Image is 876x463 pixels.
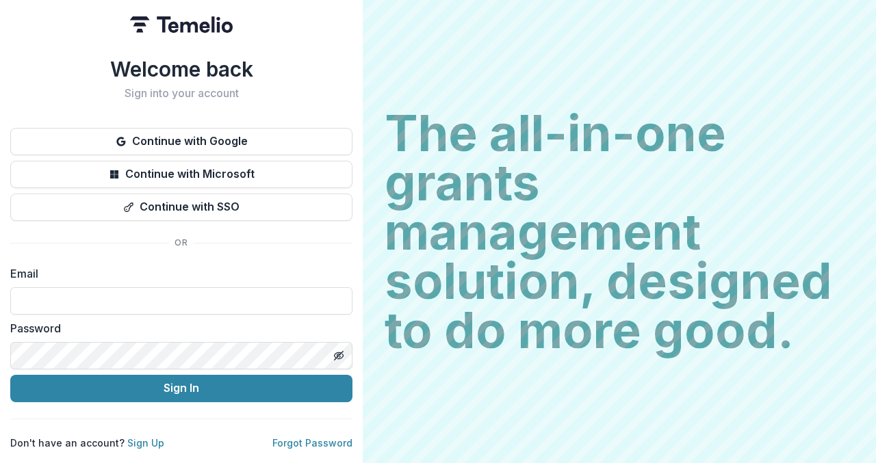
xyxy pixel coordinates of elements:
a: Sign Up [127,437,164,449]
button: Continue with Microsoft [10,161,352,188]
button: Sign In [10,375,352,402]
button: Continue with SSO [10,194,352,221]
img: Temelio [130,16,233,33]
p: Don't have an account? [10,436,164,450]
h1: Welcome back [10,57,352,81]
button: Continue with Google [10,128,352,155]
h2: Sign into your account [10,87,352,100]
button: Toggle password visibility [328,345,350,367]
label: Email [10,265,344,282]
label: Password [10,320,344,336]
a: Forgot Password [272,437,352,449]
